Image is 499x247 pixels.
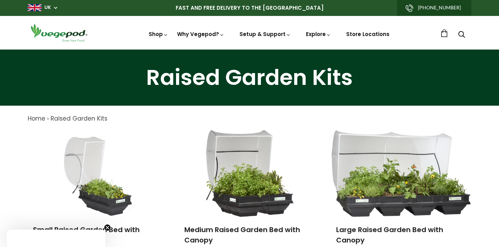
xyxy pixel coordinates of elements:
a: Medium Raised Garden Bed with Canopy [184,225,300,245]
img: Vegepod [28,23,90,43]
a: Explore [306,30,331,38]
span: › [47,114,49,123]
img: Small Raised Garden Bed with Canopy [57,130,139,217]
div: Close teaser [7,230,105,247]
img: Large Raised Garden Bed with Canopy [332,130,470,217]
button: Close teaser [104,224,111,231]
a: Why Vegepod? [177,30,224,38]
h1: Raised Garden Kits [9,67,490,88]
a: Large Raised Garden Bed with Canopy [336,225,443,245]
a: Home [28,114,45,123]
nav: breadcrumbs [28,114,471,123]
img: Medium Raised Garden Bed with Canopy [205,130,294,217]
a: Search [458,32,465,39]
a: UK [44,4,51,11]
img: gb_large.png [28,4,42,11]
a: Small Raised Garden Bed with Canopy [33,225,140,245]
a: Shop [149,30,168,38]
a: Setup & Support [239,30,291,38]
a: Raised Garden Kits [51,114,107,123]
a: Store Locations [346,30,389,38]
